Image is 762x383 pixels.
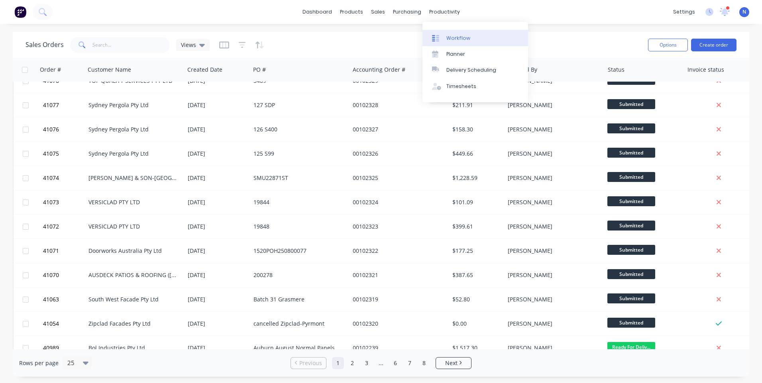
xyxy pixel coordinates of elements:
[508,125,596,133] div: [PERSON_NAME]
[353,198,441,206] div: 00102324
[404,357,416,369] a: Page 7
[422,78,528,94] a: Timesheets
[353,247,441,255] div: 00102322
[188,247,247,255] div: [DATE]
[188,344,247,352] div: [DATE]
[346,357,358,369] a: Page 2
[253,271,342,279] div: 200278
[446,51,465,58] div: Planner
[43,125,59,133] span: 41076
[88,101,177,109] div: Sydney Pergola Pty Ltd
[375,357,387,369] a: Jump forward
[452,295,499,303] div: $52.80
[452,198,499,206] div: $101.09
[92,37,170,53] input: Search...
[43,198,59,206] span: 41073
[452,150,499,158] div: $449.66
[452,223,499,231] div: $399.61
[41,190,88,214] button: 41073
[88,66,131,74] div: Customer Name
[88,125,177,133] div: Sydney Pergola Pty Ltd
[508,344,596,352] div: [PERSON_NAME]
[422,30,528,46] a: Workflow
[253,66,266,74] div: PO #
[43,101,59,109] span: 41077
[187,66,222,74] div: Created Date
[353,150,441,158] div: 00102326
[446,83,476,90] div: Timesheets
[43,247,59,255] span: 41071
[253,320,342,328] div: cancelled Zipclad-Pyrmont
[253,223,342,231] div: 19848
[418,357,430,369] a: Page 8
[253,174,342,182] div: SMU22871ST
[88,198,177,206] div: VERSICLAD PTY LTD
[508,223,596,231] div: [PERSON_NAME]
[43,150,59,158] span: 41075
[607,99,655,109] span: Submitted
[607,148,655,158] span: Submitted
[607,245,655,255] span: Submitted
[452,320,499,328] div: $0.00
[287,357,475,369] ul: Pagination
[353,101,441,109] div: 00102328
[353,271,441,279] div: 00102321
[253,150,342,158] div: 125 S99
[253,247,342,255] div: 1520POH250800077
[188,150,247,158] div: [DATE]
[607,342,655,352] span: Ready For Deliv...
[181,41,196,49] span: Views
[353,66,405,74] div: Accounting Order #
[188,320,247,328] div: [DATE]
[88,223,177,231] div: VERSICLAD PTY LTD
[607,196,655,206] span: Submitted
[43,174,59,182] span: 41074
[41,215,88,238] button: 41072
[669,6,699,18] div: settings
[291,359,326,367] a: Previous page
[607,123,655,133] span: Submitted
[452,271,499,279] div: $387.65
[299,359,322,367] span: Previous
[367,6,389,18] div: sales
[88,295,177,303] div: South West Facade Pty Ltd
[41,336,88,360] button: 40989
[43,320,59,328] span: 41054
[41,93,88,117] button: 41077
[41,117,88,141] button: 41076
[40,66,61,74] div: Order #
[508,198,596,206] div: [PERSON_NAME]
[508,247,596,255] div: [PERSON_NAME]
[607,221,655,231] span: Submitted
[353,320,441,328] div: 00102320
[353,344,441,352] div: 00102239
[446,35,470,42] div: Workflow
[41,142,88,166] button: 41075
[188,174,247,182] div: [DATE]
[41,312,88,336] button: 41054
[43,295,59,303] span: 41063
[41,166,88,190] button: 41074
[253,125,342,133] div: 126 S400
[88,247,177,255] div: Doorworks Australia Pty Ltd
[253,101,342,109] div: 127 SDP
[43,344,59,352] span: 40989
[389,357,401,369] a: Page 6
[188,101,247,109] div: [DATE]
[88,344,177,352] div: Bol Industries Pty Ltd
[41,239,88,263] button: 41071
[253,295,342,303] div: Batch 31 Grasmere
[607,318,655,328] span: Submitted
[508,150,596,158] div: [PERSON_NAME]
[332,357,344,369] a: Page 1 is your current page
[88,320,177,328] div: Zipclad Facades Pty Ltd
[508,295,596,303] div: [PERSON_NAME]
[41,287,88,311] button: 41063
[361,357,373,369] a: Page 3
[353,295,441,303] div: 00102319
[19,359,59,367] span: Rows per page
[508,320,596,328] div: [PERSON_NAME]
[188,271,247,279] div: [DATE]
[299,6,336,18] a: dashboard
[607,269,655,279] span: Submitted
